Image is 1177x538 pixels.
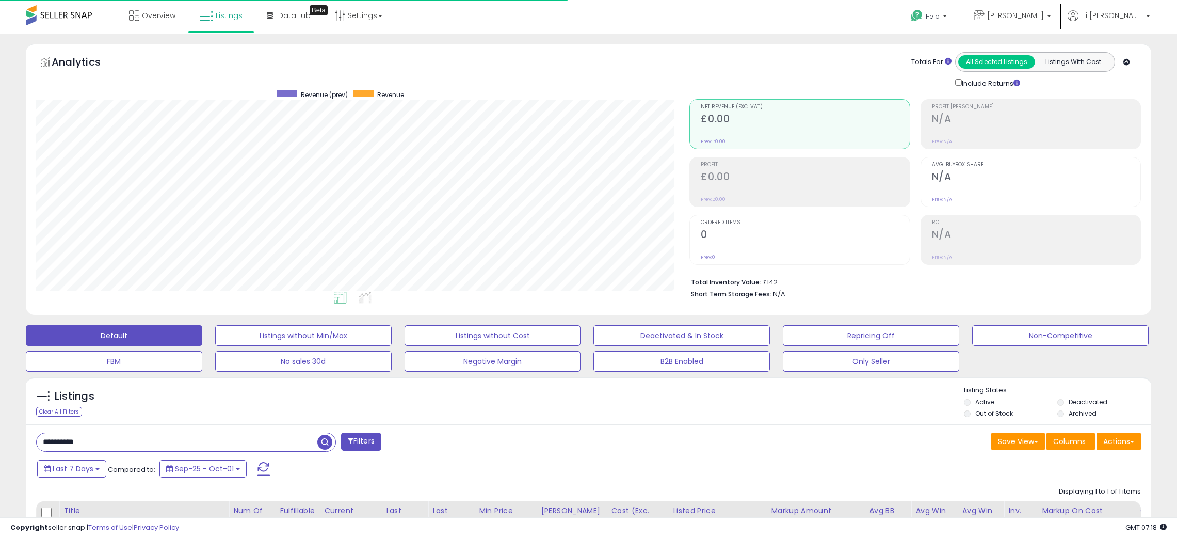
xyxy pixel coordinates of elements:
h2: £0.00 [701,171,909,185]
div: Markup Amount [771,505,860,516]
button: FBM [26,351,202,372]
strong: Copyright [10,523,48,532]
span: Profit [701,162,909,168]
span: Last 7 Days [53,464,93,474]
span: Revenue (prev) [301,90,348,99]
label: Deactivated [1069,398,1107,406]
small: Prev: N/A [932,138,952,145]
span: Sep-25 - Oct-01 [175,464,234,474]
div: [PERSON_NAME] [541,505,602,516]
label: Archived [1069,409,1097,418]
button: Negative Margin [405,351,581,372]
button: Columns [1046,433,1095,450]
button: Non-Competitive [972,325,1149,346]
div: Last Purchase Price [386,505,424,538]
small: Prev: £0.00 [701,196,725,202]
p: Listing States: [964,386,1151,395]
small: Prev: N/A [932,196,952,202]
span: N/A [773,289,785,299]
small: Prev: N/A [932,254,952,260]
div: Avg Win Price 24h. [915,505,953,538]
h2: N/A [932,113,1140,127]
div: Avg Win Price [962,505,999,527]
span: Ordered Items [701,220,909,226]
span: Listings [216,10,243,21]
div: Include Returns [947,77,1033,89]
div: Cost (Exc. VAT) [611,505,664,527]
label: Active [975,398,994,406]
small: Prev: 0 [701,254,715,260]
button: Listings With Cost [1035,55,1111,69]
h5: Listings [55,389,94,404]
button: Deactivated & In Stock [593,325,770,346]
button: Filters [341,433,381,451]
span: Help [926,12,940,21]
h2: 0 [701,229,909,243]
button: No sales 30d [215,351,392,372]
h2: N/A [932,229,1140,243]
li: £142 [691,275,1133,288]
span: ROI [932,220,1140,226]
span: Columns [1053,436,1086,447]
a: Terms of Use [88,523,132,532]
div: Markup on Cost [1042,505,1131,516]
a: Privacy Policy [134,523,179,532]
button: Only Seller [783,351,959,372]
div: Inv. value [1008,505,1033,527]
small: Prev: £0.00 [701,138,725,145]
div: Avg BB Share [869,505,907,527]
h2: £0.00 [701,113,909,127]
h2: N/A [932,171,1140,185]
span: Avg. Buybox Share [932,162,1140,168]
button: Sep-25 - Oct-01 [159,460,247,478]
button: Listings without Cost [405,325,581,346]
button: B2B Enabled [593,351,770,372]
div: Clear All Filters [36,407,82,417]
div: seller snap | | [10,523,179,533]
div: Num of Comp. [233,505,271,527]
button: Last 7 Days [37,460,106,478]
span: Hi [PERSON_NAME] [1081,10,1143,21]
span: Compared to: [108,465,155,474]
button: All Selected Listings [958,55,1035,69]
div: Tooltip anchor [310,5,328,15]
div: Fulfillable Quantity [280,505,315,527]
a: Hi [PERSON_NAME] [1068,10,1150,34]
span: Overview [142,10,175,21]
label: Out of Stock [975,409,1013,418]
div: Displaying 1 to 1 of 1 items [1059,487,1141,497]
span: DataHub [278,10,311,21]
button: Actions [1097,433,1141,450]
div: Totals For [911,57,952,67]
span: Revenue [377,90,404,99]
a: Help [902,2,957,34]
button: Listings without Min/Max [215,325,392,346]
div: Min Price [479,505,532,516]
span: Profit [PERSON_NAME] [932,104,1140,110]
div: Current Buybox Price [324,505,377,527]
button: Default [26,325,202,346]
span: 2025-10-10 07:18 GMT [1125,523,1167,532]
b: Short Term Storage Fees: [691,290,771,298]
button: Save View [991,433,1045,450]
div: Listed Price [673,505,762,516]
i: Get Help [910,9,923,22]
button: Repricing Off [783,325,959,346]
b: Total Inventory Value: [691,278,761,287]
h5: Analytics [52,55,121,72]
div: Title [63,505,224,516]
span: [PERSON_NAME] [987,10,1044,21]
span: Net Revenue (Exc. VAT) [701,104,909,110]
